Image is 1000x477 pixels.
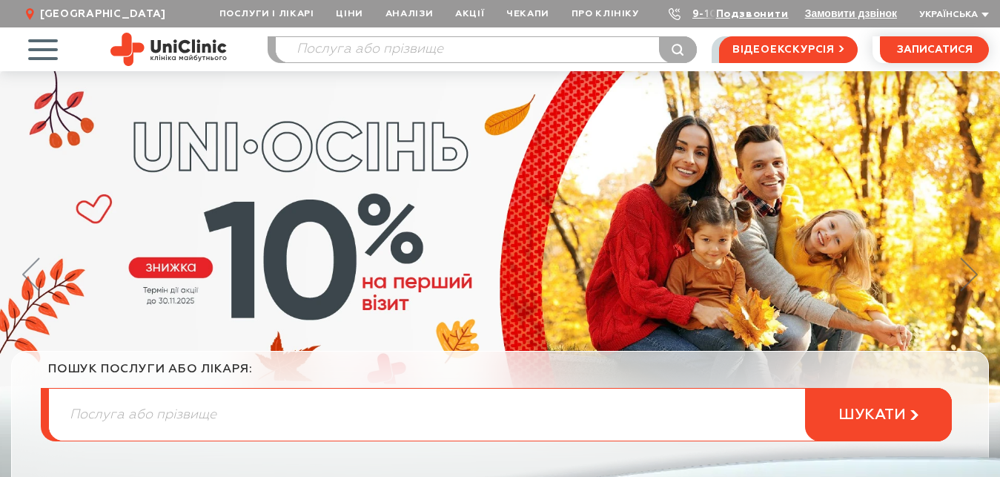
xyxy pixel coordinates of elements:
a: відеоекскурсія [719,36,858,63]
img: Uniclinic [110,33,227,66]
input: Послуга або прізвище [49,389,951,441]
span: відеоекскурсія [732,37,835,62]
span: [GEOGRAPHIC_DATA] [40,7,166,21]
input: Послуга або прізвище [276,37,696,62]
button: Українська [915,10,989,21]
a: 9-103 [692,9,725,19]
span: Українська [919,10,978,19]
button: записатися [880,36,989,63]
div: пошук послуги або лікаря: [48,362,952,388]
button: Замовити дзвінок [805,7,897,19]
a: Подзвонити [716,9,789,19]
button: шукати [805,388,952,441]
span: шукати [838,406,906,424]
span: записатися [897,45,973,55]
